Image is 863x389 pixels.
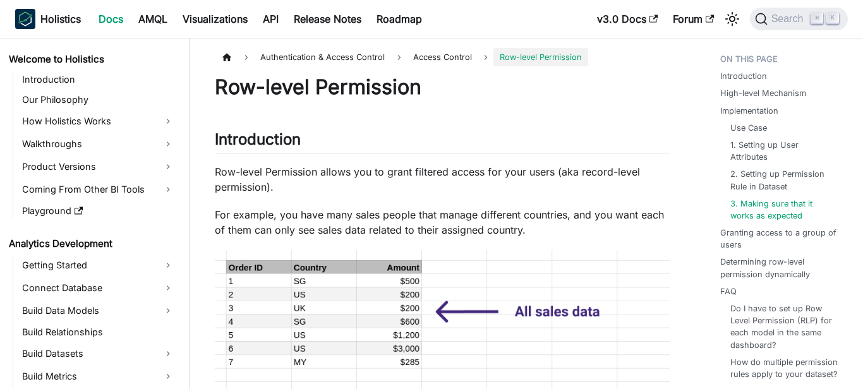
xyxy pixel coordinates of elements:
a: Getting Started [18,255,178,275]
nav: Breadcrumbs [215,48,670,66]
a: Use Case [730,122,767,134]
a: Analytics Development [5,235,178,253]
a: Forum [665,9,721,29]
a: Product Versions [18,157,178,177]
a: 2. Setting up Permission Rule in Dataset [730,168,838,192]
a: API [255,9,286,29]
a: Build Metrics [18,366,178,386]
kbd: ⌘ [811,13,823,24]
a: Introduction [18,71,178,88]
a: Roadmap [369,9,430,29]
a: Access Control [407,48,478,66]
h2: Introduction [215,130,670,154]
a: How Holistics Works [18,111,178,131]
a: Welcome to Holistics [5,51,178,68]
button: Switch between dark and light mode (currently light mode) [722,9,742,29]
a: Build Relationships [18,323,178,341]
a: Release Notes [286,9,369,29]
a: Build Datasets [18,344,178,364]
span: Access Control [413,52,472,62]
a: High-level Mechanism [720,87,806,99]
h1: Row-level Permission [215,75,670,100]
p: For example, you have many sales people that manage different countries, and you want each of the... [215,207,670,237]
p: Row-level Permission allows you to grant filtered access for your users (aka record-level permiss... [215,164,670,194]
img: Holistics [15,9,35,29]
a: 1. Setting up User Attributes [730,139,838,163]
a: Connect Database [18,278,178,298]
a: 3. Making sure that it works as expected [730,198,838,222]
a: Determining row-level permission dynamically [720,256,843,280]
button: Search (Command+K) [750,8,848,30]
a: HolisticsHolistics [15,9,81,29]
kbd: K [826,13,839,24]
a: FAQ [720,285,737,297]
span: Authentication & Access Control [254,48,391,66]
a: Coming From Other BI Tools [18,179,178,200]
span: Search [768,13,811,25]
a: How do multiple permission rules apply to your dataset? [730,356,838,380]
a: Playground [18,202,178,220]
a: AMQL [131,9,175,29]
a: Granting access to a group of users [720,227,843,251]
a: Our Philosophy [18,91,178,109]
a: Visualizations [175,9,255,29]
a: Implementation [720,105,778,117]
a: Walkthroughs [18,134,178,154]
a: Home page [215,48,239,66]
a: v3.0 Docs [589,9,665,29]
a: Build Data Models [18,301,178,321]
span: Row-level Permission [493,48,588,66]
a: Docs [91,9,131,29]
b: Holistics [40,11,81,27]
a: Do I have to set up Row Level Permission (RLP) for each model in the same dashboard? [730,302,838,351]
a: Introduction [720,70,767,82]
